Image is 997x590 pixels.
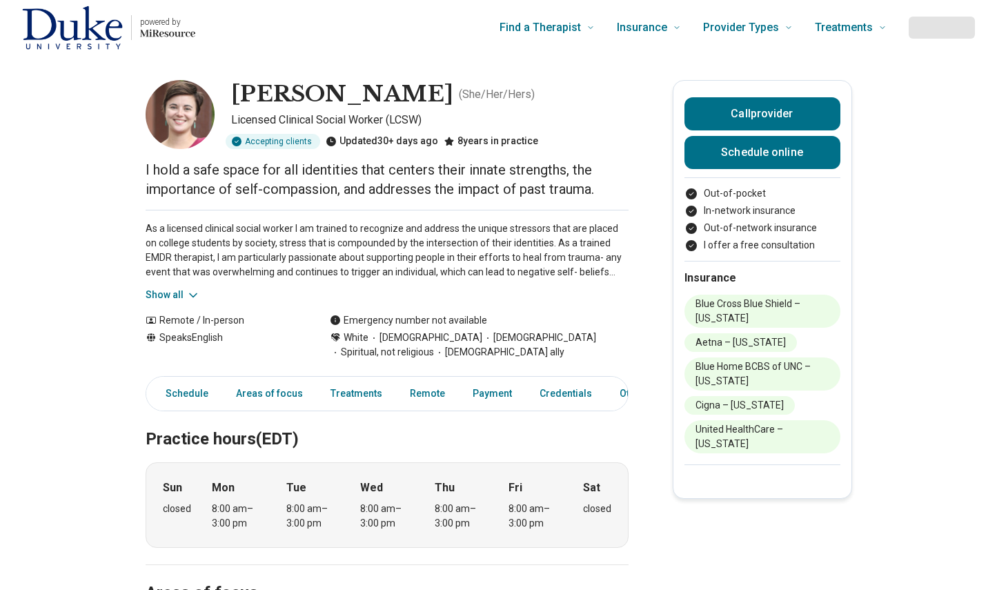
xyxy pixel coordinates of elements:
span: Find a Therapist [500,18,581,37]
div: Emergency number not available [330,313,487,328]
span: Provider Types [703,18,779,37]
h1: [PERSON_NAME] [231,80,453,109]
a: Remote [402,380,453,408]
div: 8:00 am – 3:00 pm [435,502,488,531]
a: Schedule online [684,136,840,169]
a: Areas of focus [228,380,311,408]
strong: Sun [163,480,182,496]
a: Schedule [149,380,217,408]
span: White [344,331,368,345]
p: powered by [140,17,195,28]
span: [DEMOGRAPHIC_DATA] ally [434,345,564,360]
div: 8 years in practice [444,134,538,149]
li: Blue Cross Blue Shield – [US_STATE] [684,295,840,328]
li: Out-of-pocket [684,186,840,201]
strong: Mon [212,480,235,496]
li: Aetna – [US_STATE] [684,333,797,352]
p: ( She/Her/Hers ) [459,86,535,103]
li: Out-of-network insurance [684,221,840,235]
strong: Wed [360,480,383,496]
div: 8:00 am – 3:00 pm [360,502,413,531]
li: I offer a free consultation [684,238,840,253]
img: Clara Penati, Licensed Clinical Social Worker (LCSW) [146,80,215,149]
strong: Thu [435,480,455,496]
h2: Insurance [684,270,840,286]
p: Licensed Clinical Social Worker (LCSW) [231,112,629,128]
button: Show all [146,288,200,302]
h2: Practice hours (EDT) [146,395,629,451]
a: Payment [464,380,520,408]
a: Credentials [531,380,600,408]
ul: Payment options [684,186,840,253]
a: Other [611,380,661,408]
p: I hold a safe space for all identities that centers their innate strengths, the importance of sel... [146,160,629,199]
a: Treatments [322,380,391,408]
li: United HealthCare – [US_STATE] [684,420,840,453]
span: [DEMOGRAPHIC_DATA] [482,331,596,345]
li: Cigna – [US_STATE] [684,396,795,415]
div: 8:00 am – 3:00 pm [212,502,265,531]
div: When does the program meet? [146,462,629,548]
a: Home page [22,6,195,50]
strong: Sat [583,480,600,496]
strong: Tue [286,480,306,496]
span: [DEMOGRAPHIC_DATA] [368,331,482,345]
div: Accepting clients [226,134,320,149]
strong: Fri [509,480,522,496]
span: Spiritual, not religious [330,345,434,360]
li: In-network insurance [684,204,840,218]
span: Insurance [617,18,667,37]
div: closed [583,502,611,516]
div: 8:00 am – 3:00 pm [286,502,339,531]
div: 8:00 am – 3:00 pm [509,502,562,531]
li: Blue Home BCBS of UNC – [US_STATE] [684,357,840,391]
div: Speaks English [146,331,302,360]
div: Updated 30+ days ago [326,134,438,149]
div: closed [163,502,191,516]
button: Callprovider [684,97,840,130]
span: Treatments [815,18,873,37]
p: As a licensed clinical social worker I am trained to recognize and address the unique stressors t... [146,222,629,279]
div: Remote / In-person [146,313,302,328]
